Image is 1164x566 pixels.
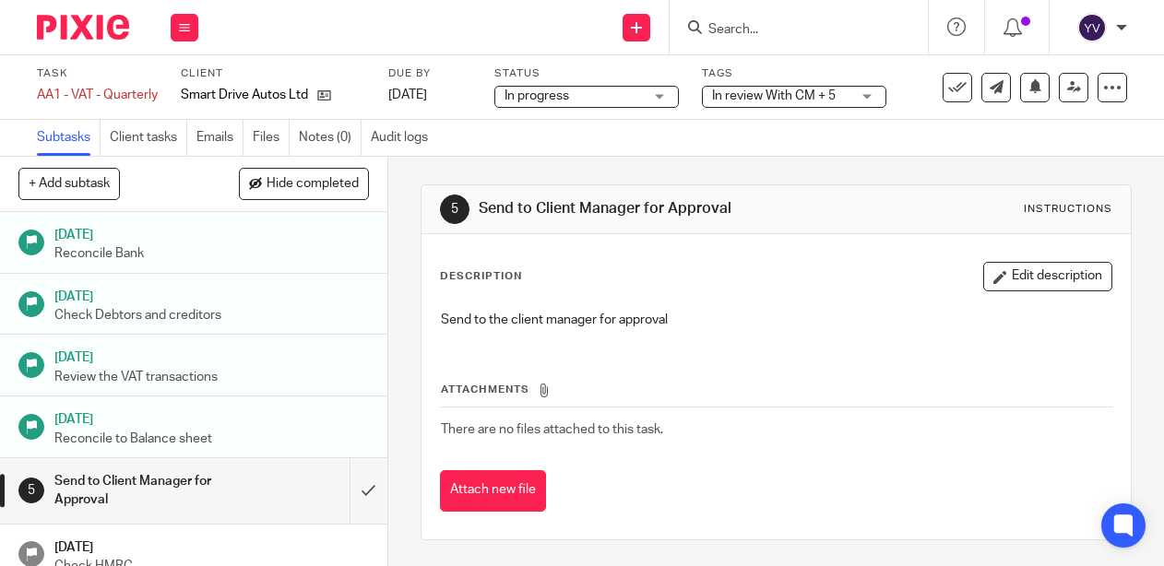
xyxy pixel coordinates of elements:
h1: [DATE] [54,406,369,429]
label: Task [37,66,158,81]
label: Tags [702,66,886,81]
p: Smart Drive Autos Ltd [181,86,308,104]
p: Review the VAT transactions [54,368,369,386]
button: Hide completed [239,168,369,199]
span: [DATE] [388,88,427,101]
a: Emails [196,120,243,156]
span: In progress [505,89,569,102]
p: Reconcile to Balance sheet [54,430,369,448]
a: Client tasks [110,120,187,156]
h1: Send to Client Manager for Approval [54,467,239,514]
button: Attach new file [440,470,546,512]
span: Hide completed [267,177,359,192]
span: There are no files attached to this task. [441,423,663,436]
p: Check Debtors and creditors [54,306,369,324]
div: Instructions [1024,202,1112,217]
p: Description [440,269,522,284]
div: 5 [18,478,44,503]
a: Files [253,120,290,156]
label: Client [181,66,365,81]
h1: [DATE] [54,534,369,557]
span: In review With CM + 5 [712,89,836,102]
a: Subtasks [37,120,101,156]
span: Attachments [441,384,529,395]
a: Notes (0) [299,120,362,156]
div: AA1 - VAT - Quarterly [37,86,158,104]
h1: [DATE] [54,283,369,306]
p: Reconcile Bank [54,244,369,263]
div: 5 [440,195,469,224]
button: Edit description [983,262,1112,291]
h1: [DATE] [54,221,369,244]
h1: Send to Client Manager for Approval [479,199,815,218]
img: Pixie [37,15,129,40]
p: Send to the client manager for approval [441,311,1111,329]
input: Search [707,22,873,39]
label: Status [494,66,679,81]
h1: [DATE] [54,344,369,367]
img: svg%3E [1077,13,1107,42]
button: + Add subtask [18,168,120,199]
a: Audit logs [371,120,437,156]
label: Due by [388,66,471,81]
